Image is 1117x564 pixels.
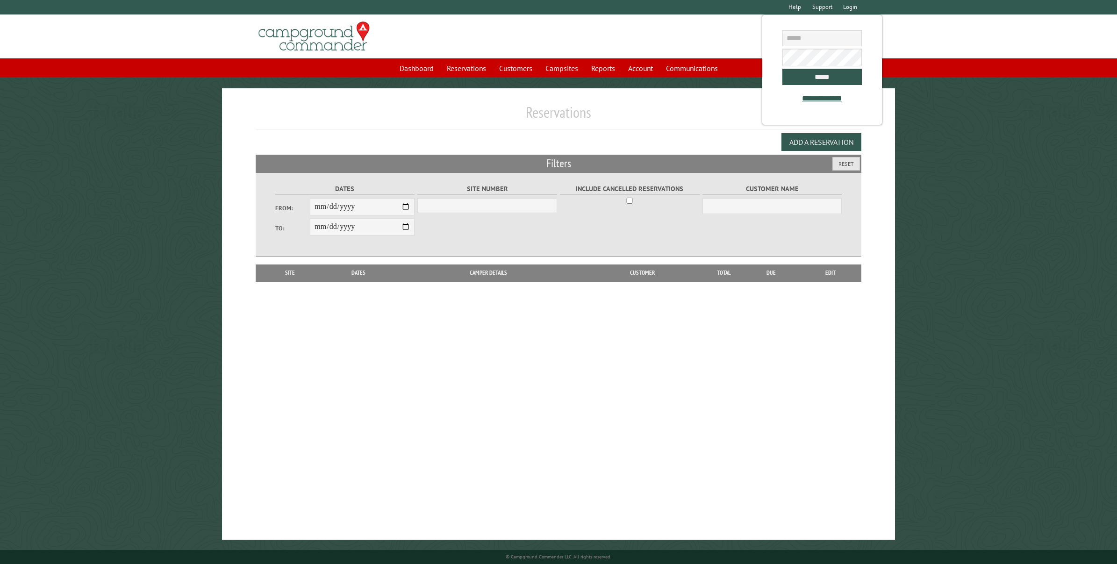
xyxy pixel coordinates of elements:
label: To: [275,224,310,233]
a: Communications [660,59,723,77]
th: Camper Details [398,264,580,281]
img: Campground Commander [256,18,372,55]
a: Campsites [540,59,584,77]
a: Reservations [441,59,492,77]
th: Site [260,264,320,281]
th: Total [705,264,743,281]
label: Dates [275,184,415,194]
button: Reset [832,157,860,171]
label: Include Cancelled Reservations [560,184,699,194]
a: Customers [494,59,538,77]
th: Due [743,264,800,281]
button: Add a Reservation [781,133,861,151]
h2: Filters [256,155,862,172]
a: Dashboard [394,59,439,77]
th: Dates [320,264,398,281]
a: Reports [586,59,621,77]
h1: Reservations [256,103,862,129]
label: From: [275,204,310,213]
th: Edit [800,264,862,281]
label: Site Number [417,184,557,194]
small: © Campground Commander LLC. All rights reserved. [506,554,611,560]
a: Account [623,59,659,77]
th: Customer [580,264,705,281]
label: Customer Name [702,184,842,194]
